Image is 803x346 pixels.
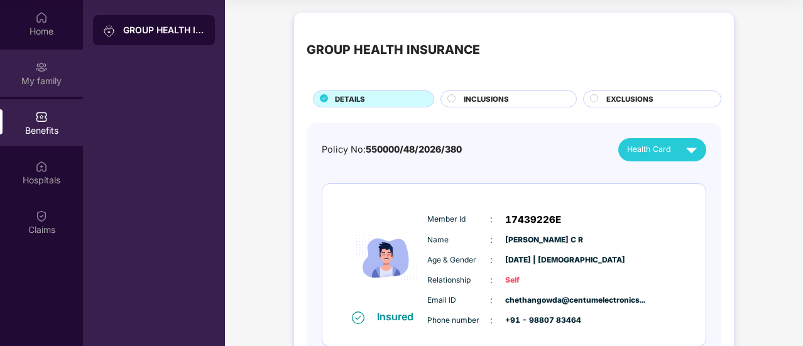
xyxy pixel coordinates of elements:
[427,274,490,286] span: Relationship
[618,138,706,161] button: Health Card
[35,11,48,24] img: svg+xml;base64,PHN2ZyBpZD0iSG9tZSIgeG1sbnM9Imh0dHA6Ly93d3cudzMub3JnLzIwMDAvc3ZnIiB3aWR0aD0iMjAiIG...
[427,234,490,246] span: Name
[505,315,568,327] span: +91 - 98807 83464
[35,210,48,222] img: svg+xml;base64,PHN2ZyBpZD0iQ2xhaW0iIHhtbG5zPSJodHRwOi8vd3d3LnczLm9yZy8yMDAwL3N2ZyIgd2lkdGg9IjIwIi...
[490,212,493,226] span: :
[427,315,490,327] span: Phone number
[490,233,493,247] span: :
[490,273,493,287] span: :
[427,254,490,266] span: Age & Gender
[680,139,702,161] img: svg+xml;base64,PHN2ZyB4bWxucz0iaHR0cDovL3d3dy53My5vcmcvMjAwMC9zdmciIHZpZXdCb3g9IjAgMCAyNCAyNCIgd2...
[505,234,568,246] span: [PERSON_NAME] C R
[505,254,568,266] span: [DATE] | [DEMOGRAPHIC_DATA]
[35,111,48,123] img: svg+xml;base64,PHN2ZyBpZD0iQmVuZWZpdHMiIHhtbG5zPSJodHRwOi8vd3d3LnczLm9yZy8yMDAwL3N2ZyIgd2lkdGg9Ij...
[366,144,462,154] span: 550000/48/2026/380
[627,143,671,156] span: Health Card
[349,206,424,310] img: icon
[505,295,568,306] span: chethangowda@centumelectronics...
[464,94,509,105] span: INCLUSIONS
[307,40,480,60] div: GROUP HEALTH INSURANCE
[377,310,421,323] div: Insured
[103,24,116,37] img: svg+xml;base64,PHN2ZyB3aWR0aD0iMjAiIGhlaWdodD0iMjAiIHZpZXdCb3g9IjAgMCAyMCAyMCIgZmlsbD0ibm9uZSIgeG...
[35,160,48,173] img: svg+xml;base64,PHN2ZyBpZD0iSG9zcGl0YWxzIiB4bWxucz0iaHR0cDovL3d3dy53My5vcmcvMjAwMC9zdmciIHdpZHRoPS...
[335,94,365,105] span: DETAILS
[606,94,653,105] span: EXCLUSIONS
[427,214,490,225] span: Member Id
[352,311,364,324] img: svg+xml;base64,PHN2ZyB4bWxucz0iaHR0cDovL3d3dy53My5vcmcvMjAwMC9zdmciIHdpZHRoPSIxNiIgaGVpZ2h0PSIxNi...
[490,293,493,307] span: :
[505,212,561,227] span: 17439226E
[427,295,490,306] span: Email ID
[490,253,493,267] span: :
[490,313,493,327] span: :
[505,274,568,286] span: Self
[35,61,48,73] img: svg+xml;base64,PHN2ZyB3aWR0aD0iMjAiIGhlaWdodD0iMjAiIHZpZXdCb3g9IjAgMCAyMCAyMCIgZmlsbD0ibm9uZSIgeG...
[123,24,205,36] div: GROUP HEALTH INSURANCE
[322,143,462,157] div: Policy No:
